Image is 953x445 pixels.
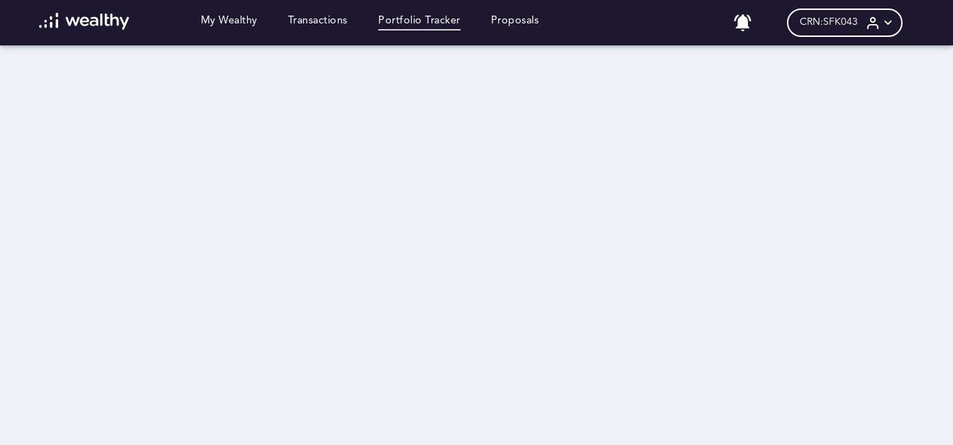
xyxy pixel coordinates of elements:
[201,15,258,31] a: My Wealthy
[800,16,858,28] span: CRN: SFK043
[491,15,539,31] a: Proposals
[378,15,461,31] a: Portfolio Tracker
[39,13,129,30] img: wl-logo-white.svg
[288,15,348,31] a: Transactions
